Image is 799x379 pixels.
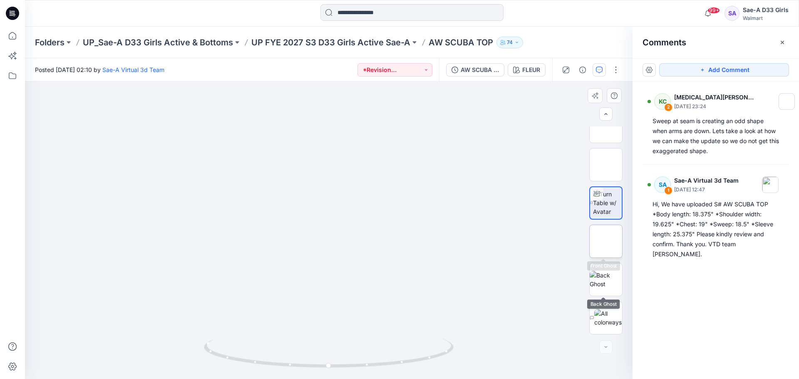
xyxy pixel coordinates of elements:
h2: Comments [643,37,686,47]
p: 74 [507,38,513,47]
div: 2 [664,103,672,111]
button: 74 [496,37,523,48]
div: 1 [664,186,672,195]
div: AW SCUBA TOP_REV1_FULL COLORWAYS [461,65,499,74]
p: AW SCUBA TOP [429,37,493,48]
div: KC [654,93,671,110]
div: FLEUR [522,65,540,74]
button: Details [576,63,589,77]
div: SA [654,176,671,193]
div: Sae-A D33 Girls [743,5,789,15]
div: SA [725,6,739,21]
div: Hi, We have uploaded S# AW SCUBA TOP *Body length: 18.375" *Shoulder width: 19.625" *Chest: 19" *... [653,199,779,259]
button: AW SCUBA TOP_REV1_FULL COLORWAYS [446,63,504,77]
a: UP FYE 2027 S3 D33 Girls Active Sae-A [251,37,410,48]
span: Posted [DATE] 02:10 by [35,65,164,74]
p: [MEDICAL_DATA][PERSON_NAME] [674,92,755,102]
div: Walmart [743,15,789,21]
div: Sweep at seam is creating an odd shape when arms are down. Lets take a look at how we can make th... [653,116,779,156]
p: Sae-A Virtual 3d Team [674,176,739,186]
a: Folders [35,37,65,48]
span: 99+ [707,7,720,14]
img: Turn Table w/ Avatar [593,190,622,216]
p: [DATE] 23:24 [674,102,755,111]
button: Add Comment [659,63,789,77]
img: Back Ghost [590,271,622,288]
img: All colorways [594,309,622,327]
button: FLEUR [508,63,546,77]
a: UP_Sae-A D33 Girls Active & Bottoms [83,37,233,48]
a: Sae-A Virtual 3d Team [102,66,164,73]
p: [DATE] 12:47 [674,186,739,194]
